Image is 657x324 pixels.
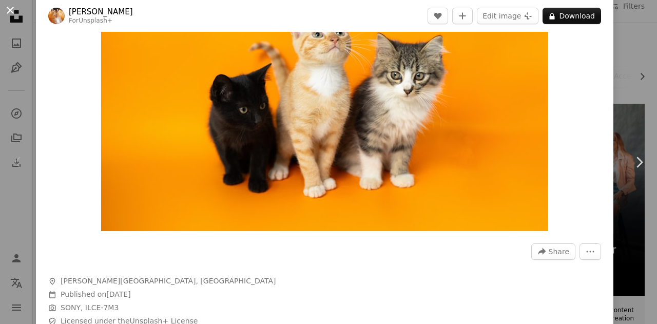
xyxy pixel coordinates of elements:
[621,113,657,212] a: Next
[549,244,569,259] span: Share
[61,290,131,298] span: Published on
[531,243,575,260] button: Share this image
[543,8,601,24] button: Download
[61,276,276,287] span: [PERSON_NAME][GEOGRAPHIC_DATA], [GEOGRAPHIC_DATA]
[428,8,448,24] button: Like
[106,290,130,298] time: February 8, 2024 at 3:29:35 PM GMT+5:30
[61,303,119,313] button: SONY, ILCE-7M3
[477,8,538,24] button: Edit image
[48,8,65,24] img: Go to Andy Quezada's profile
[452,8,473,24] button: Add to Collection
[69,17,133,25] div: For
[69,7,133,17] a: [PERSON_NAME]
[579,243,601,260] button: More Actions
[79,17,112,24] a: Unsplash+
